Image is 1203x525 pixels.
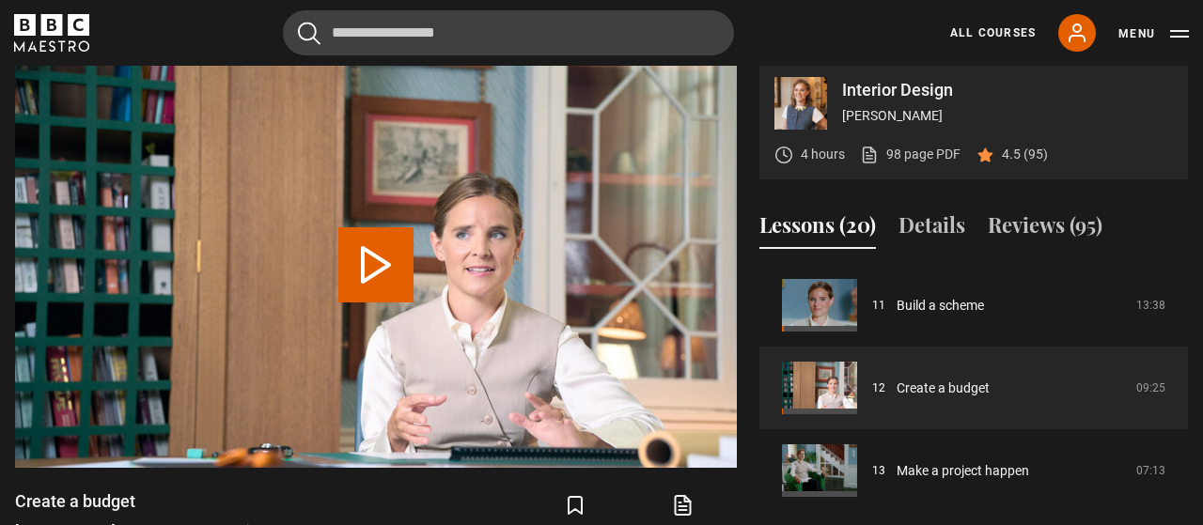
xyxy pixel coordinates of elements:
p: 4 hours [801,145,845,164]
button: Toggle navigation [1118,24,1189,43]
p: Interior Design [842,82,1173,99]
button: Play Lesson Create a budget [338,227,414,302]
button: Submit the search query [298,22,320,45]
button: Lessons (20) [759,209,876,249]
svg: BBC Maestro [14,14,89,52]
p: 4.5 (95) [1002,145,1048,164]
h1: Create a budget [15,490,263,513]
button: Reviews (95) [988,209,1102,249]
video-js: Video Player [15,62,737,468]
a: 98 page PDF [860,145,961,164]
a: Make a project happen [897,461,1029,481]
p: [PERSON_NAME] [842,106,1173,126]
a: All Courses [950,24,1036,41]
button: Details [898,209,965,249]
a: Create a budget [897,378,990,398]
input: Search [283,10,734,55]
a: Build a scheme [897,296,984,316]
